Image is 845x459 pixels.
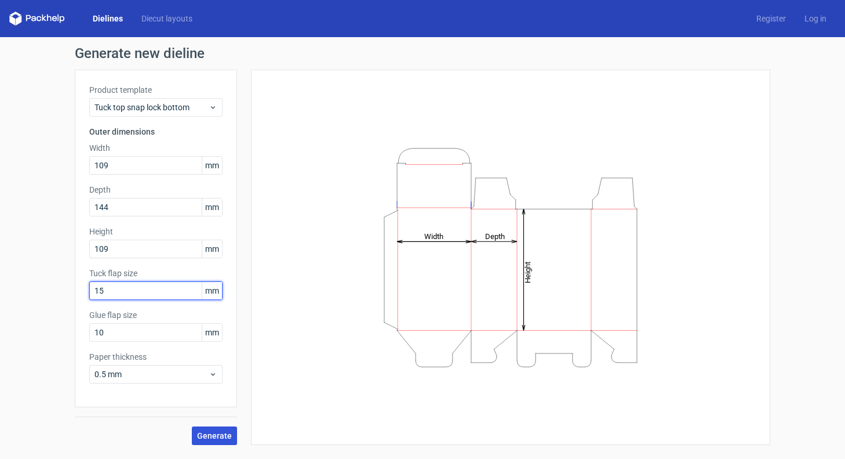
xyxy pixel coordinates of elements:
tspan: Width [424,232,443,240]
span: Generate [197,432,232,440]
h1: Generate new dieline [75,46,770,60]
span: mm [202,157,222,174]
a: Log in [795,13,836,24]
h3: Outer dimensions [89,126,223,138]
label: Tuck flap size [89,268,223,279]
a: Register [747,13,795,24]
tspan: Depth [485,232,505,240]
span: mm [202,240,222,258]
span: Tuck top snap lock bottom [94,102,209,113]
label: Width [89,142,223,154]
tspan: Height [523,261,532,283]
label: Glue flap size [89,309,223,321]
a: Diecut layouts [132,13,202,24]
label: Height [89,226,223,237]
span: mm [202,282,222,299]
label: Depth [89,184,223,196]
a: Dielines [83,13,132,24]
span: 0.5 mm [94,368,209,380]
span: mm [202,324,222,341]
label: Product template [89,84,223,96]
span: mm [202,198,222,216]
label: Paper thickness [89,351,223,363]
button: Generate [192,427,237,445]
